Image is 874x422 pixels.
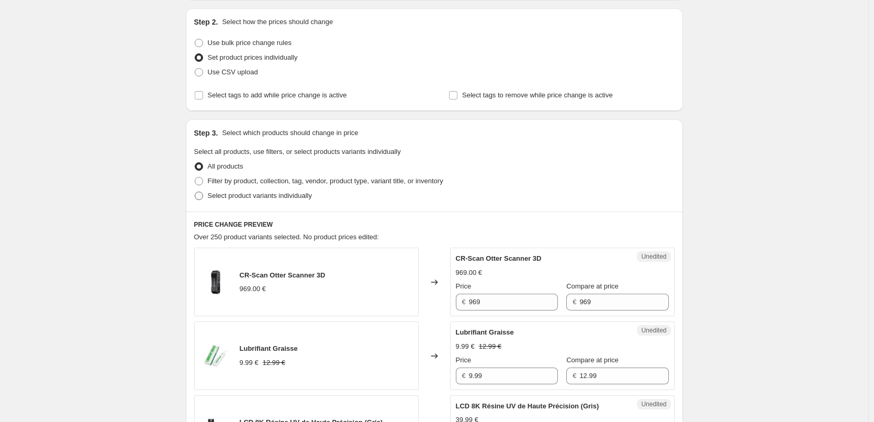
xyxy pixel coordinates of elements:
span: Use bulk price change rules [208,39,292,47]
p: Select which products should change in price [222,128,358,138]
span: € [573,298,576,306]
h2: Step 3. [194,128,218,138]
p: Select how the prices should change [222,17,333,27]
span: CR-Scan Otter Scanner 3D [456,254,542,262]
img: 26_80x.png [200,340,231,372]
span: Unedited [641,252,666,261]
span: Select tags to add while price change is active [208,91,347,99]
span: Select all products, use filters, or select products variants individually [194,148,401,156]
span: Lubrifiant Graisse [240,345,298,352]
span: Set product prices individually [208,53,298,61]
span: € [573,372,576,380]
span: Lubrifiant Graisse [456,328,514,336]
span: Select product variants individually [208,192,312,199]
div: 9.99 € [240,358,259,368]
strike: 12.99 € [479,341,501,352]
span: Price [456,356,472,364]
span: CR-Scan Otter Scanner 3D [240,271,326,279]
span: LCD 8K Résine UV de Haute Précision (Gris) [456,402,599,410]
strike: 12.99 € [263,358,285,368]
img: CR-Scan_Otter_1_80x.png [200,266,231,298]
span: Filter by product, collection, tag, vendor, product type, variant title, or inventory [208,177,443,185]
span: Price [456,282,472,290]
div: 9.99 € [456,341,475,352]
span: Compare at price [566,356,619,364]
h6: PRICE CHANGE PREVIEW [194,220,675,229]
span: € [462,372,466,380]
div: 969.00 € [456,268,483,278]
span: Unedited [641,400,666,408]
span: Use CSV upload [208,68,258,76]
span: € [462,298,466,306]
span: Select tags to remove while price change is active [462,91,613,99]
span: All products [208,162,243,170]
div: 969.00 € [240,284,266,294]
h2: Step 2. [194,17,218,27]
span: Compare at price [566,282,619,290]
span: Over 250 product variants selected. No product prices edited: [194,233,379,241]
span: Unedited [641,326,666,335]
